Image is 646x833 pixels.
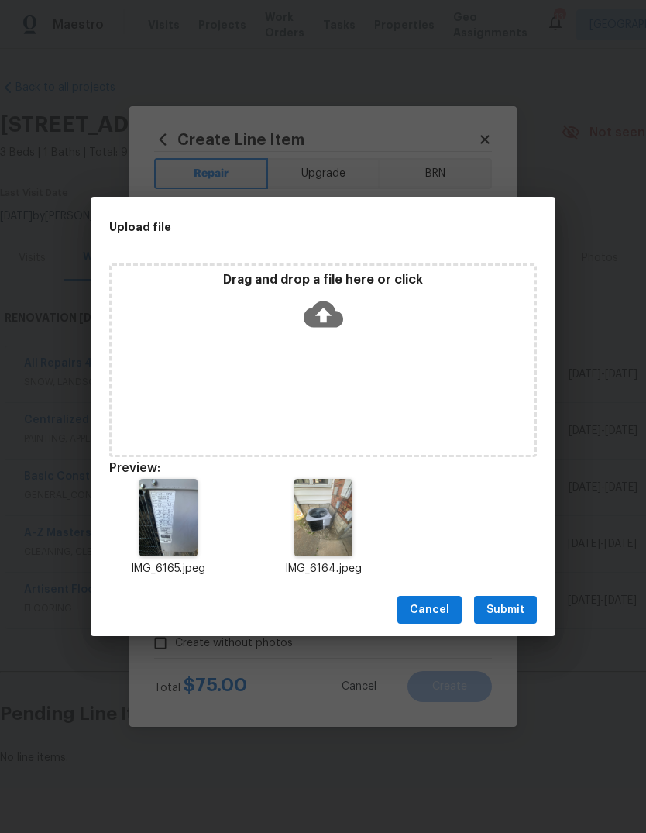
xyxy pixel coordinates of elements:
span: Cancel [410,601,449,620]
h2: Upload file [109,219,467,236]
p: IMG_6164.jpeg [264,561,382,577]
button: Cancel [397,596,462,625]
span: Submit [486,601,524,620]
button: Submit [474,596,537,625]
img: Z [294,479,352,556]
p: IMG_6165.jpeg [109,561,227,577]
img: 2Q== [139,479,198,556]
p: Drag and drop a file here or click [112,272,534,288]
